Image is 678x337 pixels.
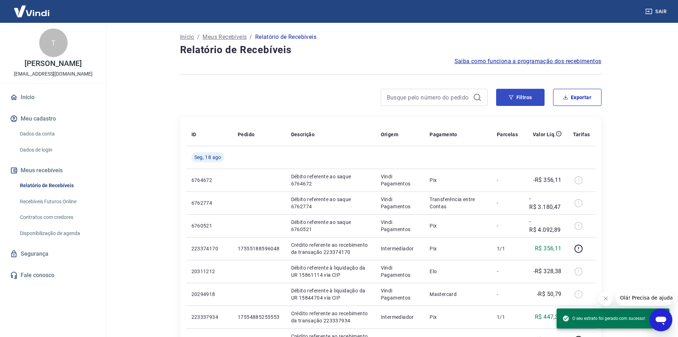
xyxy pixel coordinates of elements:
[191,245,226,252] p: 223374170
[25,60,82,67] p: [PERSON_NAME]
[529,194,561,211] p: -R$ 3.180,47
[191,268,226,275] p: 20311212
[180,33,194,41] a: Início
[381,131,398,138] p: Origem
[644,5,669,18] button: Sair
[180,43,601,57] h4: Relatório de Recebíveis
[191,177,226,184] p: 6764672
[454,57,601,66] a: Saiba como funciona a programação dos recebimentos
[496,89,545,106] button: Filtros
[534,176,562,184] p: -R$ 356,11
[430,313,485,321] p: Pix
[255,33,316,41] p: Relatório de Recebíveis
[387,92,470,103] input: Busque pelo número do pedido
[9,111,98,127] button: Meu cadastro
[14,70,93,78] p: [EMAIL_ADDRESS][DOMAIN_NAME]
[17,194,98,209] a: Recebíveis Futuros Online
[291,196,369,210] p: Débito referente ao saque 6762774
[9,246,98,262] a: Segurança
[497,291,518,298] p: -
[381,264,419,279] p: Vindi Pagamentos
[191,222,226,229] p: 6760521
[17,178,98,193] a: Relatório de Recebíveis
[535,313,562,321] p: R$ 447,36
[537,290,562,298] p: -R$ 50,79
[497,245,518,252] p: 1/1
[553,89,601,106] button: Exportar
[4,5,60,11] span: Olá! Precisa de ajuda?
[430,268,485,275] p: Elo
[381,196,419,210] p: Vindi Pagamentos
[430,245,485,252] p: Pix
[191,313,226,321] p: 223337934
[573,131,590,138] p: Tarifas
[17,127,98,141] a: Dados da conta
[203,33,247,41] a: Meus Recebíveis
[191,131,196,138] p: ID
[197,33,200,41] p: /
[17,226,98,241] a: Disponibilização de agenda
[9,90,98,105] a: Início
[291,219,369,233] p: Débito referente ao saque 6760521
[291,310,369,324] p: Crédito referente ao recebimento da transação 223337934
[533,131,556,138] p: Valor Líq.
[534,267,562,276] p: -R$ 328,38
[291,241,369,256] p: Crédito referente ao recebimento da transação 223374170
[17,210,98,225] a: Contratos com credores
[535,244,562,253] p: R$ 356,11
[191,199,226,206] p: 6762774
[497,131,518,138] p: Parcelas
[497,199,518,206] p: -
[650,308,672,331] iframe: Botão para abrir a janela de mensagens
[381,173,419,187] p: Vindi Pagamentos
[562,315,645,322] span: O seu extrato foi gerado com sucesso!
[238,131,254,138] p: Pedido
[249,33,252,41] p: /
[9,163,98,178] button: Meus recebíveis
[430,196,485,210] p: Transferência entre Contas
[191,291,226,298] p: 20294918
[381,287,419,301] p: Vindi Pagamentos
[381,219,419,233] p: Vindi Pagamentos
[616,290,672,306] iframe: Mensagem da empresa
[238,245,280,252] p: 17555188596048
[9,0,55,22] img: Vindi
[39,29,68,57] div: T
[9,267,98,283] a: Fale conosco
[17,143,98,157] a: Dados de login
[529,217,561,234] p: -R$ 4.092,89
[430,131,457,138] p: Pagamento
[430,177,485,184] p: Pix
[430,291,485,298] p: Mastercard
[497,268,518,275] p: -
[497,222,518,229] p: -
[381,245,419,252] p: Intermediador
[291,287,369,301] p: Débito referente à liquidação da UR 15844704 via CIP
[599,291,613,306] iframe: Fechar mensagem
[497,313,518,321] p: 1/1
[238,313,280,321] p: 17554885255553
[194,154,221,161] span: Seg, 18 ago
[381,313,419,321] p: Intermediador
[291,131,315,138] p: Descrição
[430,222,485,229] p: Pix
[497,177,518,184] p: -
[291,264,369,279] p: Débito referente à liquidação da UR 15861114 via CIP
[291,173,369,187] p: Débito referente ao saque 6764672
